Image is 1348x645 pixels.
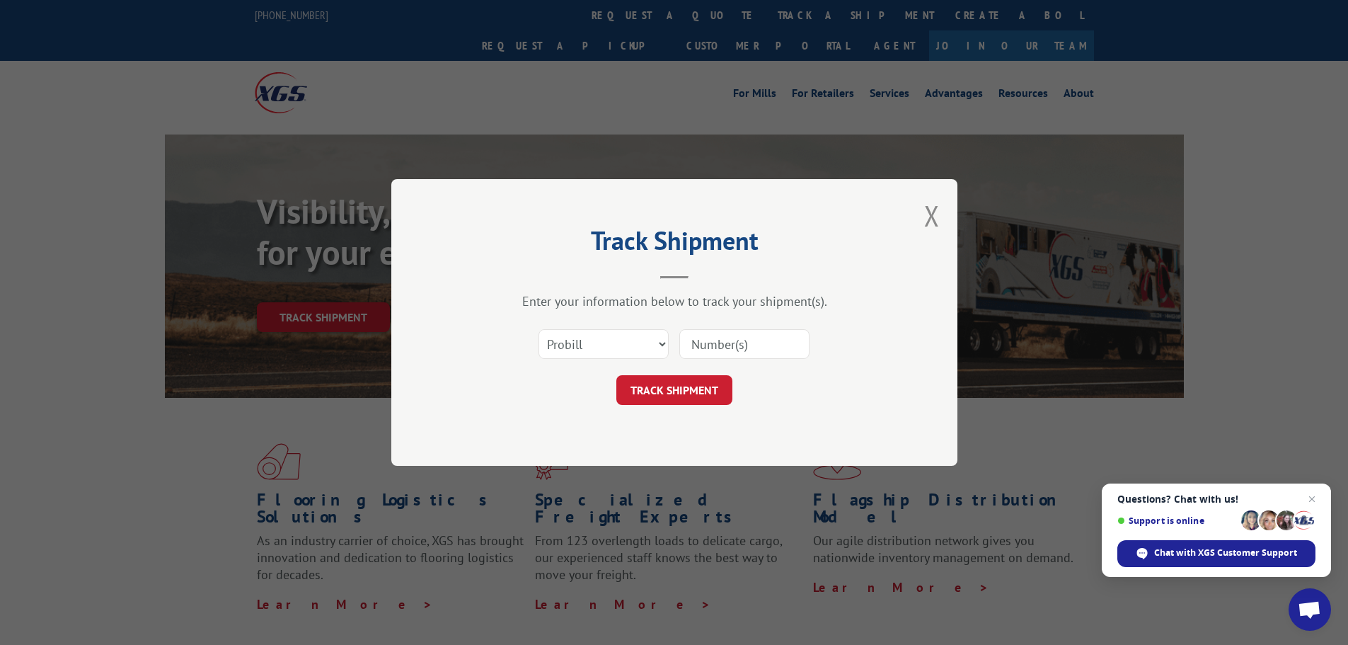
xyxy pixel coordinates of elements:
h2: Track Shipment [462,231,887,258]
div: Open chat [1289,588,1331,631]
span: Close chat [1303,491,1320,508]
span: Chat with XGS Customer Support [1154,547,1297,559]
button: TRACK SHIPMENT [616,375,732,405]
input: Number(s) [679,329,810,359]
button: Close modal [924,197,940,234]
span: Support is online [1117,515,1236,526]
span: Questions? Chat with us! [1117,493,1315,505]
div: Enter your information below to track your shipment(s). [462,293,887,309]
div: Chat with XGS Customer Support [1117,540,1315,567]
